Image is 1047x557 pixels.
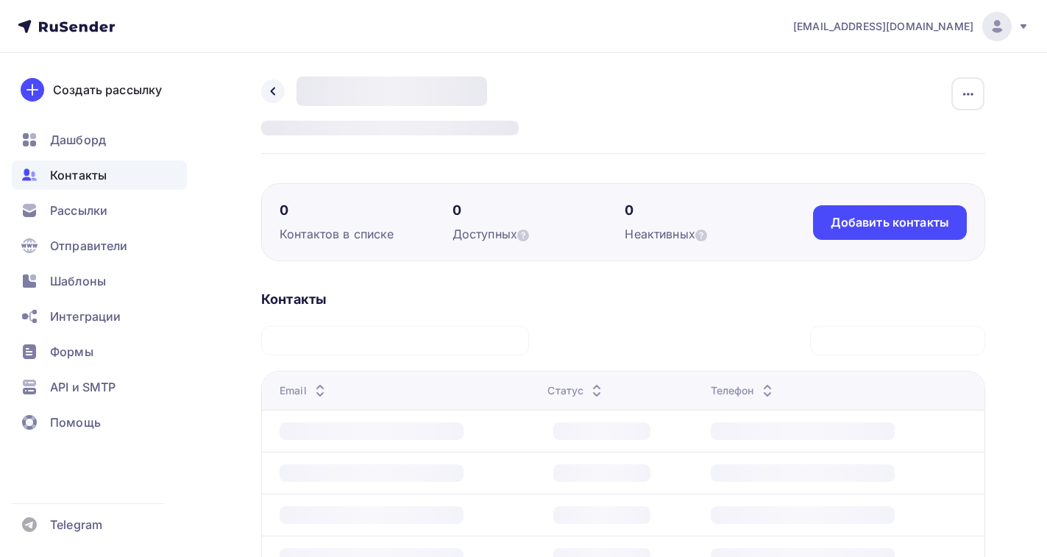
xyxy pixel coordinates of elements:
[831,214,949,231] div: Добавить контакты
[50,272,106,290] span: Шаблоны
[280,383,329,398] div: Email
[50,308,121,325] span: Интеграции
[547,383,606,398] div: Статус
[50,237,128,255] span: Отправители
[452,225,625,243] div: Доступных
[50,131,106,149] span: Дашборд
[50,414,101,431] span: Помощь
[711,383,776,398] div: Телефон
[12,337,187,366] a: Формы
[12,266,187,296] a: Шаблоны
[12,231,187,260] a: Отправители
[50,378,116,396] span: API и SMTP
[625,225,798,243] div: Неактивных
[793,19,973,34] span: [EMAIL_ADDRESS][DOMAIN_NAME]
[793,12,1029,41] a: [EMAIL_ADDRESS][DOMAIN_NAME]
[625,202,798,219] div: 0
[12,125,187,155] a: Дашборд
[280,225,452,243] div: Контактов в списке
[280,202,452,219] div: 0
[50,202,107,219] span: Рассылки
[50,166,107,184] span: Контакты
[53,81,162,99] div: Создать рассылку
[50,343,93,361] span: Формы
[452,202,625,219] div: 0
[50,516,102,533] span: Telegram
[12,196,187,225] a: Рассылки
[12,160,187,190] a: Контакты
[261,291,985,308] div: Контакты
